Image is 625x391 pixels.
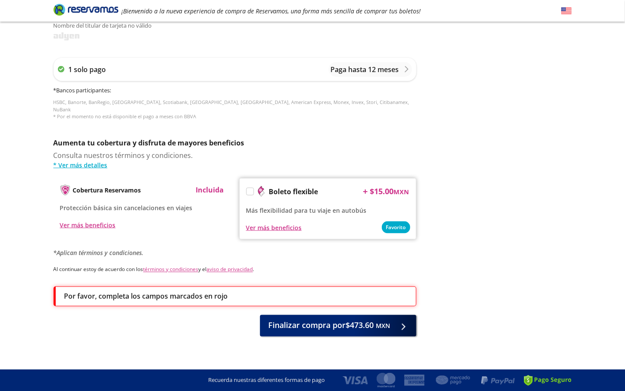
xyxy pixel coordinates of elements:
[54,86,416,95] h6: * Bancos participantes :
[376,322,390,330] small: MXN
[260,315,416,337] button: Finalizar compra por$473.60 MXN
[331,64,399,75] p: Paga hasta 12 meses
[54,113,197,120] span: * Por el momento no está disponible el pago a meses con BBVA
[60,204,193,212] span: Protección básica sin cancelaciones en viajes
[54,248,416,257] p: *Aplican términos y condiciones.
[73,186,141,195] p: Cobertura Reservamos
[246,223,302,232] button: Ver más beneficios
[60,221,116,230] button: Ver más beneficios
[363,185,368,198] p: +
[122,7,421,15] em: ¡Bienvenido a la nueva experiencia de compra de Reservamos, una forma más sencilla de comprar tus...
[143,266,199,273] a: términos y condiciones
[54,266,416,274] p: Al continuar estoy de acuerdo con los y el .
[561,6,572,16] button: English
[54,138,416,148] p: Aumenta tu cobertura y disfruta de mayores beneficios
[370,186,409,197] span: $ 15.00
[394,188,409,196] small: MXN
[64,291,228,302] p: Por favor, completa los campos marcados en rojo
[269,320,390,331] span: Finalizar compra por $473.60
[207,266,253,273] a: aviso de privacidad
[54,150,416,170] div: Consulta nuestros términos y condiciones.
[54,161,416,170] a: * Ver más detalles
[196,185,224,195] p: Incluida
[54,32,79,41] img: svg+xml;base64,PD94bWwgdmVyc2lvbj0iMS4wIiBlbmNvZGluZz0iVVRGLTgiPz4KPHN2ZyB3aWR0aD0iMzk2cHgiIGhlaW...
[54,3,118,19] a: Brand Logo
[54,3,118,16] i: Brand Logo
[54,99,416,120] p: HSBC, Banorte, BanRegio, [GEOGRAPHIC_DATA], Scotiabank, [GEOGRAPHIC_DATA], [GEOGRAPHIC_DATA], Ame...
[269,186,318,197] p: Boleto flexible
[69,64,106,75] p: 1 solo pago
[209,376,325,385] p: Recuerda nuestras diferentes formas de pago
[54,22,416,30] span: Nombre del titular de tarjeta no válido
[246,206,367,214] span: Más flexibilidad para tu viaje en autobús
